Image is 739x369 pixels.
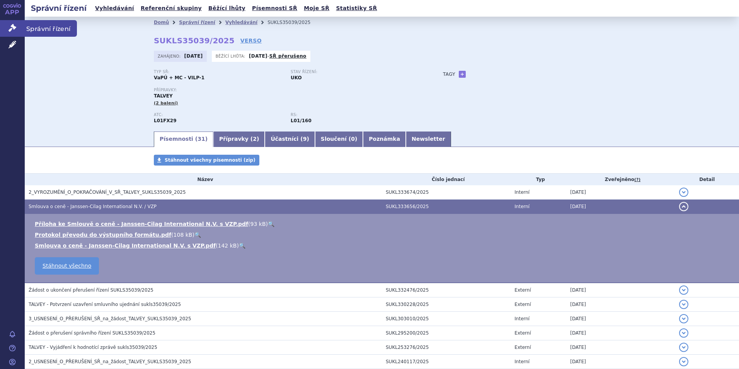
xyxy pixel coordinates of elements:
li: ( ) [35,231,731,239]
button: detail [679,357,688,366]
span: Interní [514,204,530,209]
td: SUKL333656/2025 [382,200,511,214]
td: SUKL330228/2025 [382,297,511,312]
span: Interní [514,316,530,321]
li: SUKLS35039/2025 [267,17,320,28]
td: [DATE] [566,355,675,369]
span: 31 [198,136,205,142]
p: ATC: [154,113,283,117]
h3: Tagy [443,70,455,79]
span: 3_USNESENÍ_O_PŘERUŠENÍ_SŘ_na_žádost_TALVEY_SUKLS35039_2025 [29,316,191,321]
button: detail [679,188,688,197]
a: Správní řízení [179,20,215,25]
a: Běžící lhůty [206,3,248,14]
span: Interní [514,359,530,364]
p: Stav řízení: [291,70,420,74]
button: detail [679,314,688,323]
span: Smlouva o ceně - Janssen-Cilag International N.V. / VZP [29,204,157,209]
a: Smlouva o ceně - Janssen-Cilag International N.V. s VZP.pdf [35,243,216,249]
span: TALVEY [154,93,173,99]
span: Běžící lhůta: [216,53,247,59]
p: Přípravky: [154,88,427,92]
strong: VaPÚ + MC - VILP-1 [154,75,204,80]
span: Externí [514,345,531,350]
td: SUKL295200/2025 [382,326,511,340]
a: Příloha ke Smlouvě o ceně - Janssen-Cilag International N.V. s VZP.pdf [35,221,248,227]
span: 93 kB [250,221,266,227]
a: Přípravky (2) [213,132,265,147]
a: Moje SŘ [301,3,332,14]
span: Žádost o přerušení správního řízení SUKLS35039/2025 [29,330,155,336]
td: [DATE] [566,340,675,355]
strong: [DATE] [249,53,267,59]
th: Zveřejněno [566,174,675,185]
span: 2_VYROZUMĚNÍ_O_POKRAČOVÁNÍ_V_SŘ_TALVEY_SUKLS35039_2025 [29,190,186,195]
strong: UKO [291,75,302,80]
span: 2_USNESENÍ_O_PŘERUŠENÍ_SŘ_na_žádost_TALVEY_SUKLS35039_2025 [29,359,191,364]
button: detail [679,202,688,211]
span: Zahájeno: [158,53,182,59]
button: detail [679,343,688,352]
a: Stáhnout všechny písemnosti (zip) [154,155,259,166]
a: Domů [154,20,169,25]
a: 🔍 [268,221,274,227]
th: Detail [675,174,739,185]
a: Písemnosti (31) [154,132,213,147]
a: Stáhnout všechno [35,257,99,275]
button: detail [679,328,688,338]
span: 2 [253,136,257,142]
span: Stáhnout všechny písemnosti (zip) [165,157,255,163]
td: [DATE] [566,297,675,312]
a: Statistiky SŘ [334,3,379,14]
strong: [DATE] [184,53,203,59]
span: 9 [303,136,307,142]
p: Typ SŘ: [154,70,283,74]
td: [DATE] [566,312,675,326]
span: Správní řízení [25,20,77,36]
span: Žádost o ukončení přerušení řízení SUKLS35039/2025 [29,287,153,293]
button: detail [679,300,688,309]
strong: SUKLS35039/2025 [154,36,235,45]
td: [DATE] [566,200,675,214]
th: Název [25,174,382,185]
a: Vyhledávání [93,3,136,14]
span: 142 kB [218,243,237,249]
a: + [459,71,466,78]
strong: TALKVETAMAB [154,118,177,123]
span: Externí [514,302,531,307]
li: ( ) [35,220,731,228]
th: Číslo jednací [382,174,511,185]
span: 0 [351,136,355,142]
a: Sloučení (0) [315,132,363,147]
a: Poznámka [363,132,406,147]
p: - [249,53,306,59]
td: SUKL332476/2025 [382,283,511,297]
a: Newsletter [406,132,451,147]
button: detail [679,285,688,295]
a: Protokol převodu do výstupního formátu.pdf [35,232,171,238]
td: [DATE] [566,283,675,297]
td: [DATE] [566,326,675,340]
span: Externí [514,287,531,293]
span: Interní [514,190,530,195]
a: 🔍 [239,243,245,249]
th: Typ [511,174,566,185]
span: TALVEY - Potvrzení uzavření smluvního ujednání sukls35039/2025 [29,302,181,307]
a: Účastníci (9) [265,132,315,147]
span: Externí [514,330,531,336]
td: SUKL303010/2025 [382,312,511,326]
a: SŘ přerušeno [269,53,306,59]
span: TALVEY - Vyjádření k hodnotící zprávě sukls35039/2025 [29,345,157,350]
a: VERSO [240,37,262,44]
strong: monoklonální protilátky a konjugáty protilátka – léčivo [291,118,312,123]
td: SUKL240117/2025 [382,355,511,369]
h2: Správní řízení [25,3,93,14]
span: 108 kB [174,232,192,238]
td: SUKL253276/2025 [382,340,511,355]
li: ( ) [35,242,731,249]
a: Vyhledávání [225,20,257,25]
abbr: (?) [634,177,640,183]
span: (2 balení) [154,101,178,106]
td: [DATE] [566,185,675,200]
a: Písemnosti SŘ [250,3,300,14]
